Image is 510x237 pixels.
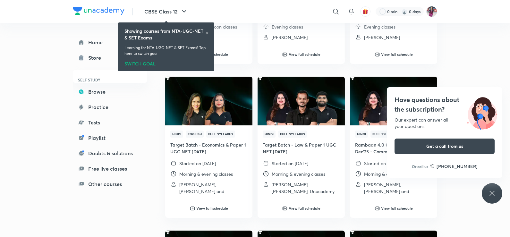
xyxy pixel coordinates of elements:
span: Hindi [170,131,183,138]
img: Company Logo [73,7,124,15]
h6: View full schedule [196,205,228,211]
p: Learning for NTA-UGC-NET & SET Exams? Tap here to switch goal [124,45,208,56]
h4: Target Batch - Economics & Paper 1 UGC NET [DATE] [170,141,247,155]
span: Full Syllabus [206,131,235,138]
a: ThumbnailHindiFull SyllabusRambaan 4.0 Complete Batch Dec'25 - Commerce & Paper 1 UGC NETStarted ... [350,77,437,200]
img: kumud sharma [426,6,437,17]
span: English [186,131,204,138]
a: Browse [73,85,147,98]
p: Shikha Sharma [364,34,400,41]
h4: Rambaan 4.0 Complete Batch Dec'25 - Commerce & Paper 1 UGC NET [355,141,432,155]
button: CBSE Class 12 [140,5,192,18]
a: Other courses [73,178,147,190]
a: Tests [73,116,147,129]
p: Or call us [412,164,428,169]
a: ThumbnailHindiEnglishFull SyllabusTarget Batch - Economics & Paper 1 UGC NET [DATE]Started on [DA... [165,77,252,200]
a: ThumbnailHindiFull SyllabusTarget Batch - Law & Paper 1 UGC NET [DATE]Started on [DATE]Morning & ... [258,77,345,200]
p: Started on [DATE] [179,160,216,167]
h6: View full schedule [289,205,320,211]
span: Full Syllabus [278,131,307,138]
div: SWITCH GOAL [124,59,208,66]
div: Store [88,54,105,62]
img: play [375,206,380,211]
span: Full Syllabus [370,131,399,138]
span: Hindi [355,131,368,138]
a: Free live classes [73,162,147,175]
img: play [282,52,287,57]
img: streak [401,8,408,15]
img: Thumbnail [257,76,345,126]
h4: Target Batch - Law & Paper 1 UGC NET [DATE] [263,141,340,155]
h6: SELF STUDY [73,74,147,85]
a: Doubts & solutions [73,147,147,160]
h6: View full schedule [289,51,320,57]
p: Neerja Raheja [272,34,308,41]
img: avatar [362,9,368,14]
p: Started on [DATE] [364,160,401,167]
div: Our expert can answer all your questions [395,117,495,130]
button: Get a call from us [395,139,495,154]
h6: View full schedule [381,51,413,57]
a: Company Logo [73,7,124,16]
h6: Showing courses from NTA-UGC-NET & SET Exams [124,28,205,41]
h6: [PHONE_NUMBER] [437,163,478,170]
a: Home [73,36,147,49]
p: Started on [DATE] [272,160,308,167]
p: Evening classes [364,23,395,30]
a: Store [73,51,147,64]
h4: Have questions about the subscription? [395,95,495,114]
p: Evening classes [272,23,303,30]
p: Raghav Wadhwa, Rajat Kumar and Toshiba Shukla [364,181,432,195]
a: [PHONE_NUMBER] [430,163,478,170]
p: Tanya Bhatia, Niharika Bhagtani and Unacademy NTA UGC NET/SET Paper1 - Recor [179,181,247,195]
img: Thumbnail [164,76,253,126]
img: ttu_illustration_new.svg [462,95,502,130]
a: Practice [73,101,147,114]
a: Playlist [73,131,147,144]
img: play [190,206,195,211]
p: Morning & evening classes [272,171,325,177]
p: Morning & evening classes [364,171,418,177]
button: avatar [360,6,370,17]
p: Morning & evening classes [179,171,233,177]
img: play [282,206,287,211]
img: play [375,52,380,57]
p: Rajat Kumar, Toshiba Shukla, Unacademy Rankers Summit Nta Ugc Net and 1 more [272,181,340,195]
span: Hindi [263,131,276,138]
h6: View full schedule [381,205,413,211]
